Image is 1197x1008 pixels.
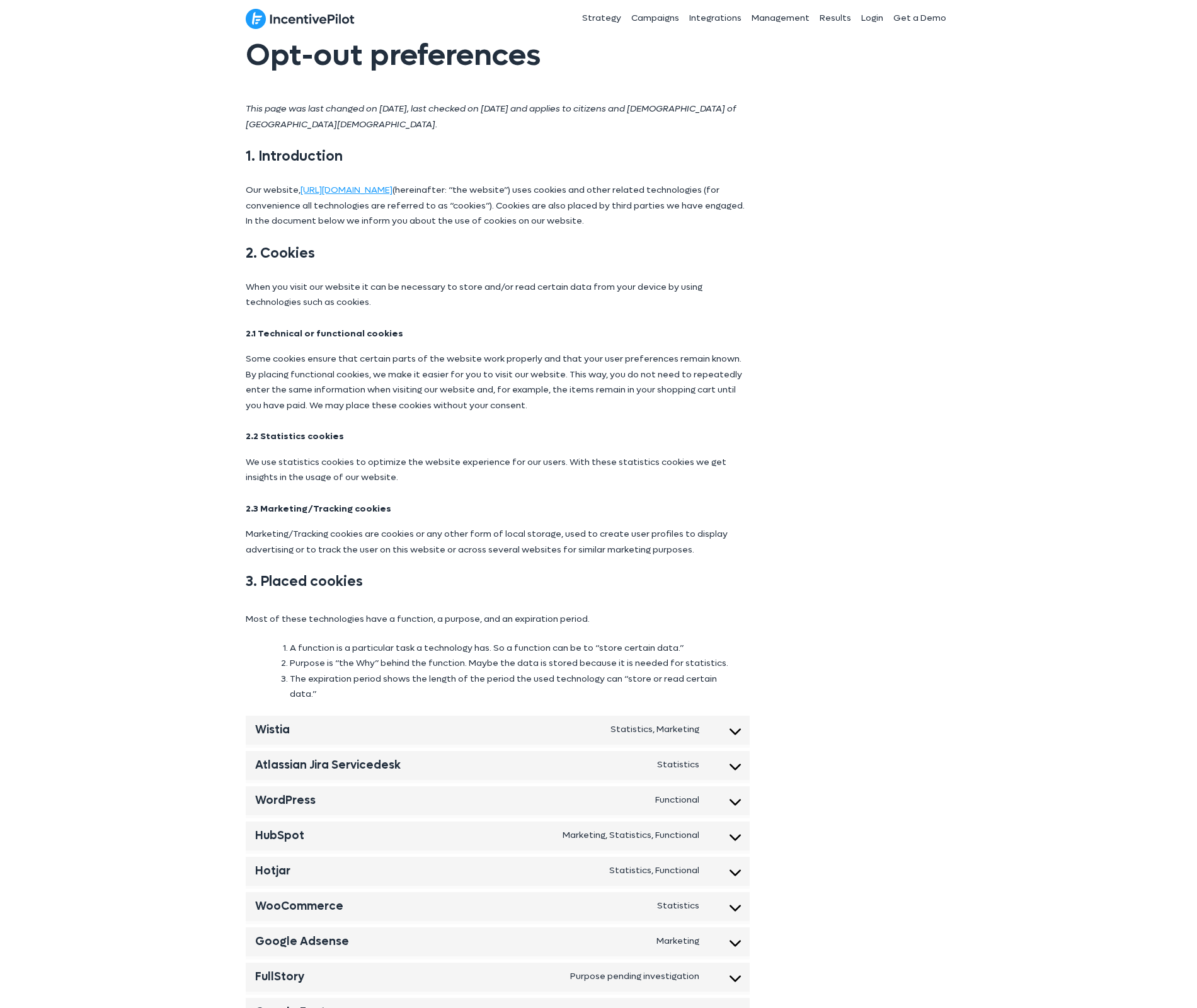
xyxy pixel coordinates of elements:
h3: WooCommerce [252,895,648,918]
h3: Hotjar [252,860,600,883]
a: Management [747,3,815,34]
a: Results [815,3,856,34]
p: Statistics, Functional [609,863,699,879]
p: Most of these technologies have a function, a purpose, and an expiration period. [246,612,750,627]
h3: WordPress [252,789,646,812]
p: We use statistics cookies to optimize the website experience for our users. With these statistics... [246,455,750,486]
p: Purpose pending investigation [570,969,699,985]
i: This page was last changed on [DATE], last checked on [DATE] and applies to citizens and [DEMOGRA... [246,103,736,130]
p: Statistics, Marketing [610,722,699,738]
h3: Google Adsense [252,931,647,953]
h3: Wistia [252,719,601,742]
p: 2.1 Technical or functional cookies [246,326,750,342]
h2: 1. Introduction [246,142,750,176]
summary: Hotjar Statistics, Functional [246,857,750,886]
p: Statistics [657,757,699,773]
summary: WordPress Functional [246,786,750,815]
summary: Atlassian Jira Servicedesk Statistics [246,751,750,780]
li: A function is a particular task a technology has. So a function can be to “store certain data.” [290,641,731,656]
p: Functional [655,793,699,808]
a: Campaigns [626,3,684,34]
summary: Google Adsense Marketing [246,927,750,956]
summary: Wistia Statistics, Marketing [246,716,750,745]
h3: Atlassian Jira Servicedesk [252,754,648,777]
p: 2.2 Statistics cookies [246,429,750,445]
li: The expiration period shows the length of the period the used technology can “store or read certa... [290,672,731,702]
p: When you visit our website it can be necessary to store and/or read certain data from your device... [246,280,750,311]
a: Strategy [577,3,626,34]
h3: FullStory [252,966,561,988]
a: [URL][DOMAIN_NAME] [301,184,392,196]
p: Marketing [656,934,699,949]
a: Integrations [684,3,747,34]
h3: HubSpot [252,825,553,847]
a: Get a Demo [888,3,951,34]
li: Purpose is “the Why” behind the function. Maybe the data is stored because it is needed for stati... [290,656,731,672]
nav: Header Menu [490,3,951,34]
p: Some cookies ensure that certain parts of the website work properly and that your user preference... [246,352,750,413]
summary: HubSpot Marketing, Statistics, Functional [246,822,750,850]
p: Marketing, Statistics, Functional [563,828,699,844]
p: Our website, (hereinafter: “the website”) uses cookies and other related technologies (for conven... [246,183,750,229]
a: Login [856,3,888,34]
summary: WooCommerce Statistics [246,892,750,921]
summary: FullStory Purpose pending investigation [246,963,750,992]
img: IncentivePilot [246,8,355,30]
p: Marketing/Tracking cookies are cookies or any other form of local storage, used to create user pr... [246,527,750,558]
h2: 2. Cookies [246,239,750,273]
h1: Opt-out preferences [246,25,951,86]
p: 2.3 Marketing/Tracking cookies [246,501,750,517]
h2: 3. Placed cookies [246,568,750,602]
p: Statistics [657,898,699,914]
